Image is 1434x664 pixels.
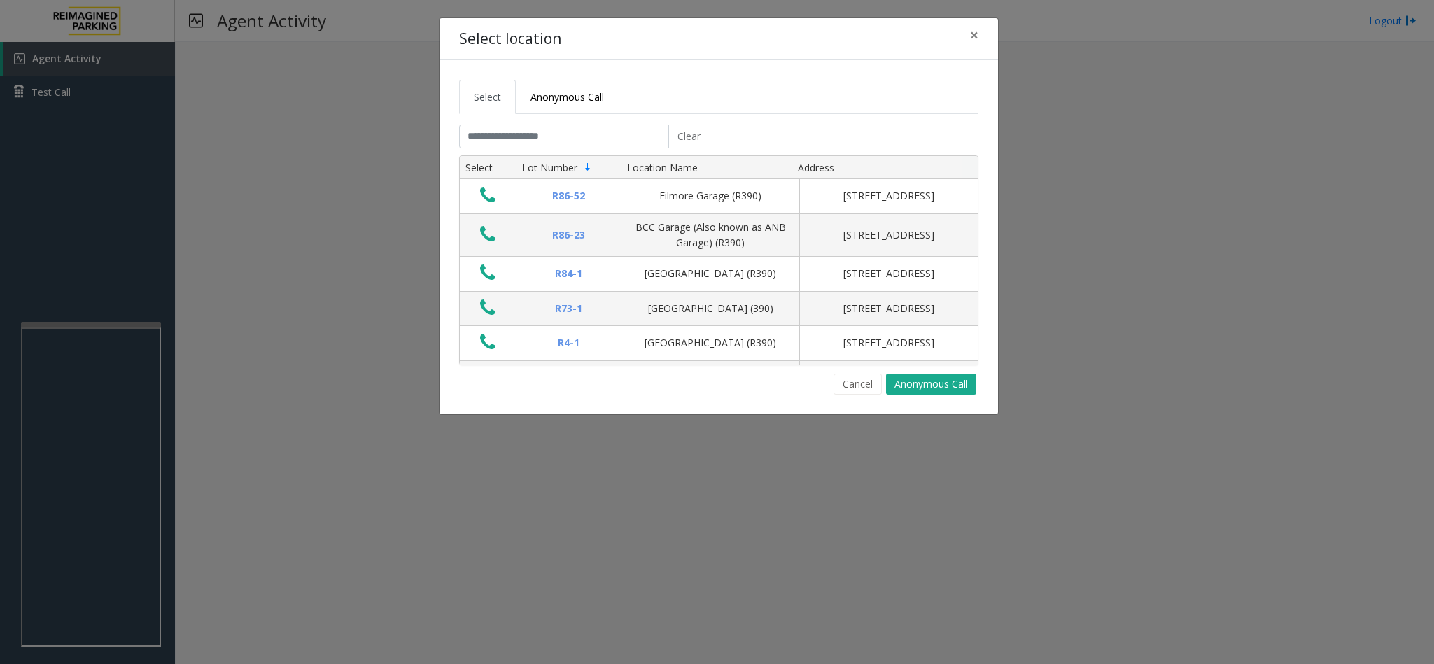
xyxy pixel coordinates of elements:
[525,227,612,243] div: R86-23
[525,301,612,316] div: R73-1
[630,220,791,251] div: BCC Garage (Also known as ANB Garage) (R390)
[808,227,969,243] div: [STREET_ADDRESS]
[630,266,791,281] div: [GEOGRAPHIC_DATA] (R390)
[960,18,988,52] button: Close
[630,335,791,351] div: [GEOGRAPHIC_DATA] (R390)
[525,188,612,204] div: R86-52
[525,335,612,351] div: R4-1
[834,374,882,395] button: Cancel
[530,90,604,104] span: Anonymous Call
[886,374,976,395] button: Anonymous Call
[808,188,969,204] div: [STREET_ADDRESS]
[474,90,501,104] span: Select
[460,156,516,180] th: Select
[459,80,978,114] ul: Tabs
[630,188,791,204] div: Filmore Garage (R390)
[798,161,834,174] span: Address
[460,156,978,365] div: Data table
[970,25,978,45] span: ×
[808,335,969,351] div: [STREET_ADDRESS]
[808,301,969,316] div: [STREET_ADDRESS]
[459,28,561,50] h4: Select location
[669,125,708,148] button: Clear
[525,266,612,281] div: R84-1
[630,301,791,316] div: [GEOGRAPHIC_DATA] (390)
[582,162,593,173] span: Sortable
[627,161,698,174] span: Location Name
[808,266,969,281] div: [STREET_ADDRESS]
[522,161,577,174] span: Lot Number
